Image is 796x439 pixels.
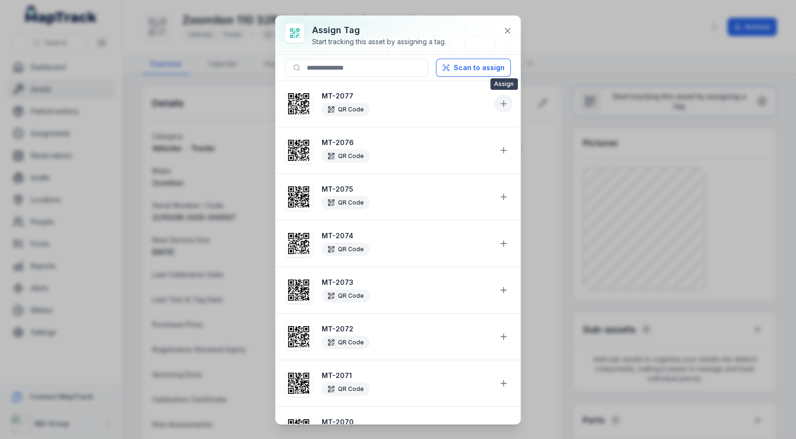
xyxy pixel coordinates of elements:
[322,371,491,380] strong: MT-2071
[322,324,491,334] strong: MT-2072
[322,91,491,101] strong: MT-2077
[312,37,446,47] div: Start tracking this asset by assigning a tag.
[490,78,518,90] span: Assign
[322,336,370,349] div: QR Code
[322,278,491,287] strong: MT-2073
[322,382,370,396] div: QR Code
[322,184,491,194] strong: MT-2075
[322,103,370,116] div: QR Code
[322,289,370,303] div: QR Code
[436,59,511,77] button: Scan to assign
[322,417,491,427] strong: MT-2070
[322,243,370,256] div: QR Code
[322,231,491,241] strong: MT-2074
[322,149,370,163] div: QR Code
[322,138,491,147] strong: MT-2076
[322,196,370,209] div: QR Code
[312,24,446,37] h3: Assign tag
